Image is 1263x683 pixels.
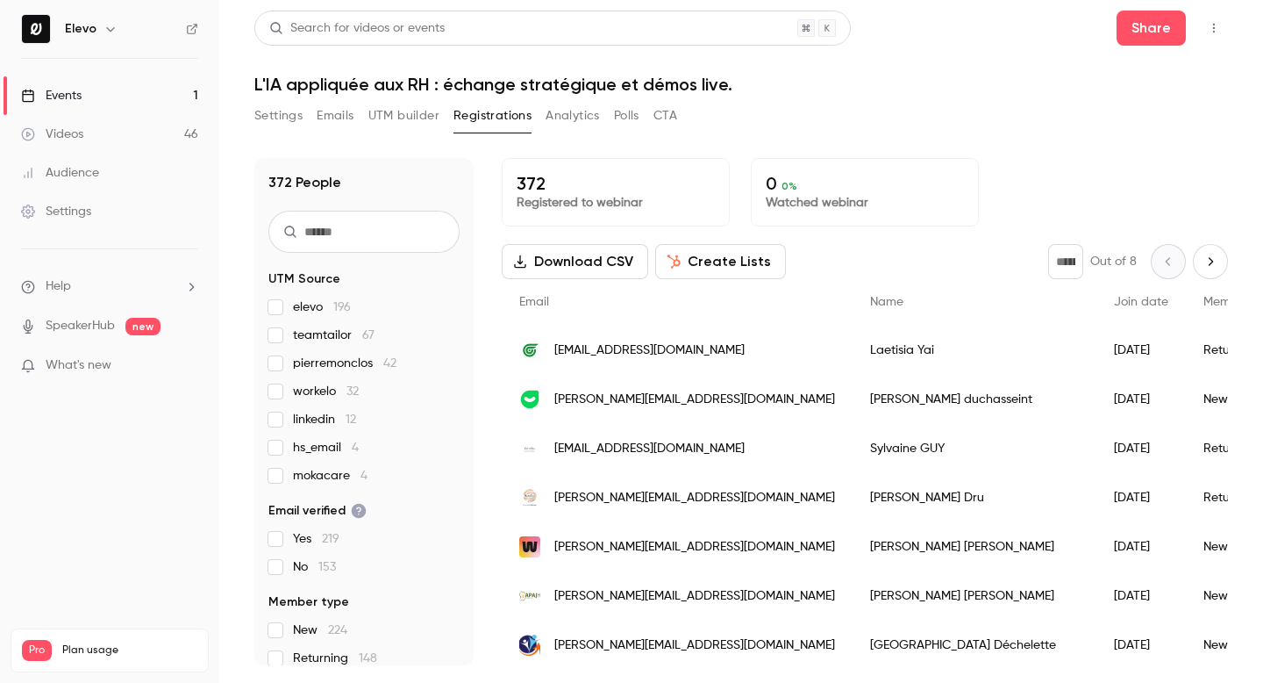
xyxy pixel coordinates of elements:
[293,467,367,485] span: mokacare
[766,173,964,194] p: 0
[1193,244,1228,279] button: Next page
[519,536,540,557] img: wecasa.fr
[554,391,835,409] span: [PERSON_NAME][EMAIL_ADDRESS][DOMAIN_NAME]
[519,296,549,308] span: Email
[554,440,745,458] span: [EMAIL_ADDRESS][DOMAIN_NAME]
[614,102,639,130] button: Polls
[177,358,198,374] iframe: Noticeable Trigger
[546,102,600,130] button: Analytics
[766,194,964,212] p: Watched webinar
[346,385,359,398] span: 32
[1090,253,1137,270] p: Out of 8
[519,438,540,459] img: envollys.com
[1096,424,1186,473] div: [DATE]
[502,244,648,279] button: Download CSV
[453,102,532,130] button: Registrations
[269,19,445,38] div: Search for videos or events
[21,277,198,296] li: help-dropdown-opener
[554,489,835,507] span: [PERSON_NAME][EMAIL_ADDRESS][DOMAIN_NAME]
[46,277,71,296] span: Help
[46,317,115,335] a: SpeakerHub
[1117,11,1186,46] button: Share
[1096,572,1186,621] div: [DATE]
[853,473,1096,522] div: [PERSON_NAME] Dru
[554,538,835,557] span: [PERSON_NAME][EMAIL_ADDRESS][DOMAIN_NAME]
[62,643,197,658] span: Plan usage
[21,203,91,220] div: Settings
[383,357,396,370] span: 42
[1096,522,1186,572] div: [DATE]
[125,318,161,335] span: new
[517,173,715,194] p: 372
[293,439,359,457] span: hs_email
[22,15,50,43] img: Elevo
[781,180,797,192] span: 0 %
[65,20,96,38] h6: Elevo
[1096,621,1186,670] div: [DATE]
[362,329,375,341] span: 67
[359,652,377,665] span: 148
[517,194,715,212] p: Registered to webinar
[554,636,835,655] span: [PERSON_NAME][EMAIL_ADDRESS][DOMAIN_NAME]
[268,502,367,520] span: Email verified
[519,586,540,607] img: apajhguyane.org
[254,102,303,130] button: Settings
[360,470,367,482] span: 4
[293,327,375,344] span: teamtailor
[268,172,341,193] h1: 372 People
[293,558,336,576] span: No
[853,621,1096,670] div: [GEOGRAPHIC_DATA] Déchelette
[853,572,1096,621] div: [PERSON_NAME] [PERSON_NAME]
[268,270,340,288] span: UTM Source
[1096,375,1186,424] div: [DATE]
[21,87,82,104] div: Events
[519,487,540,508] img: manutan.fr
[254,74,1228,95] h1: L'IA appliquée aux RH : échange stratégique et démos live.
[333,301,351,313] span: 196
[519,389,540,410] img: zestmeup.com
[46,356,111,375] span: What's new
[293,411,356,428] span: linkedin
[853,424,1096,473] div: Sylvaine GUY
[352,442,359,454] span: 4
[322,533,339,545] span: 219
[293,355,396,372] span: pierremonclos
[21,126,83,143] div: Videos
[1096,473,1186,522] div: [DATE]
[22,640,52,661] span: Pro
[853,375,1096,424] div: [PERSON_NAME] duchasseint
[653,102,677,130] button: CTA
[293,530,339,548] span: Yes
[554,341,745,360] span: [EMAIL_ADDRESS][DOMAIN_NAME]
[519,340,540,361] img: gozem.co
[268,593,349,611] span: Member type
[519,635,540,656] img: cdme.fr
[293,383,359,400] span: workelo
[293,650,377,667] span: Returning
[853,326,1096,375] div: Laetisia Yai
[21,164,99,182] div: Audience
[368,102,439,130] button: UTM builder
[317,102,353,130] button: Emails
[346,413,356,426] span: 12
[554,587,835,606] span: [PERSON_NAME][EMAIL_ADDRESS][DOMAIN_NAME]
[293,622,347,639] span: New
[293,298,351,316] span: elevo
[870,296,903,308] span: Name
[655,244,786,279] button: Create Lists
[853,522,1096,572] div: [PERSON_NAME] [PERSON_NAME]
[318,561,336,573] span: 153
[1114,296,1168,308] span: Join date
[328,624,347,636] span: 224
[1096,326,1186,375] div: [DATE]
